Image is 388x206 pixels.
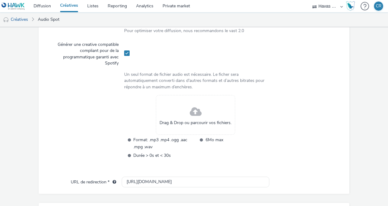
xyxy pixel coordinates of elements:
[133,136,195,150] span: Format: .mp3 .mp4 .ogg .aac .mpg .wav
[2,2,25,10] img: undefined Logo
[133,152,195,159] span: Durée > 0s et < 30s
[68,177,119,185] label: URL de redirection *
[160,120,232,126] span: Drag & Drop ou parcourir vos fichiers.
[110,179,116,185] div: L'URL de redirection sera utilisée comme URL de validation avec certains SSP et ce sera l'URL de ...
[346,1,355,11] img: Hawk Academy
[376,2,382,11] div: CR
[3,17,9,23] img: audio
[124,72,267,90] div: Un seul format de fichier audio est nécessaire. Le ficher sera automatiquement converti dans d'au...
[35,12,63,27] a: Audio Spot
[124,28,244,34] span: Pour optimiser votre diffusion, nous recommandons le vast 2.0
[346,1,357,11] a: Hawk Academy
[206,136,267,150] span: 6Mo max
[50,39,121,67] label: Générer une creative compatible compliant pour de la programmatique garanti avec Spotify
[122,177,269,187] input: url...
